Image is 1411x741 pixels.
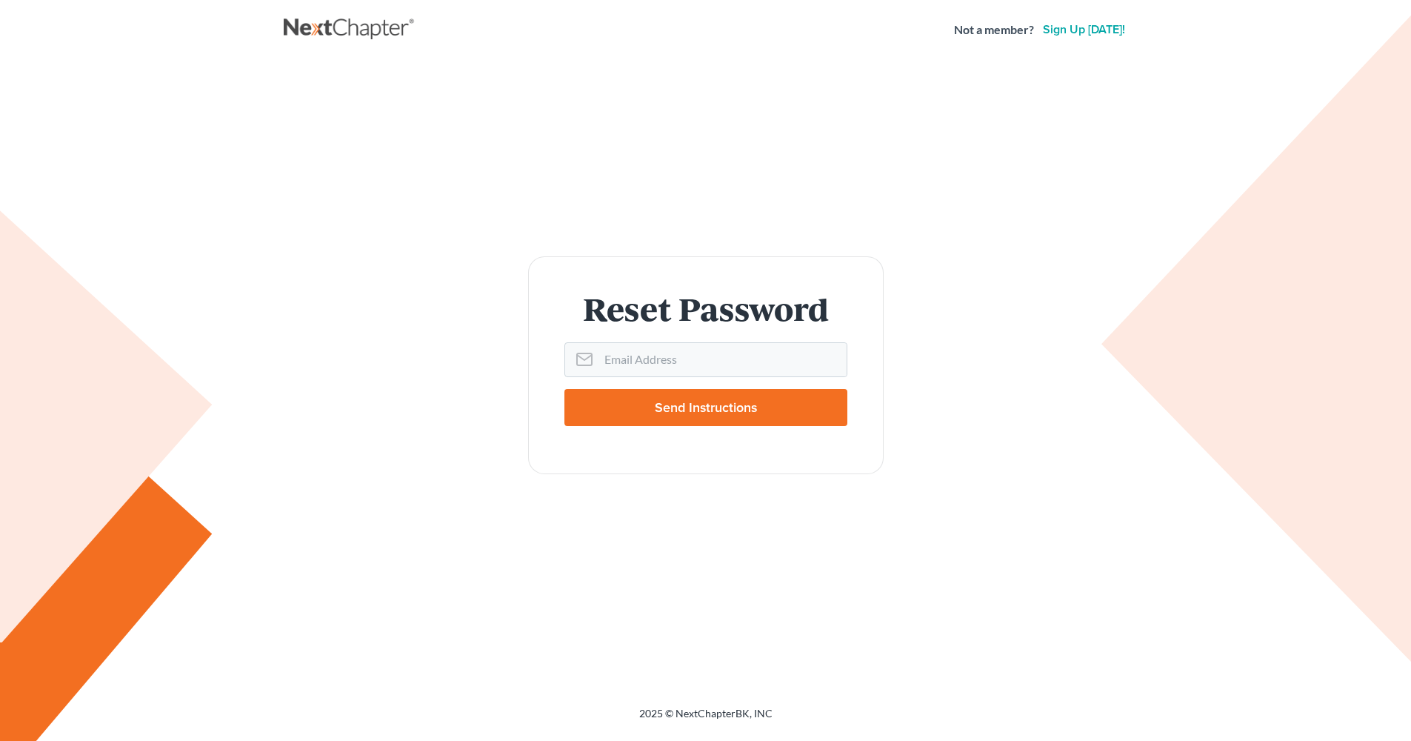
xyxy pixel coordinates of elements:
[598,343,847,376] input: Email Address
[954,21,1034,39] strong: Not a member?
[1040,24,1128,36] a: Sign up [DATE]!
[284,706,1128,733] div: 2025 © NextChapterBK, INC
[564,293,847,325] h1: Reset Password
[564,389,847,426] input: Send Instructions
